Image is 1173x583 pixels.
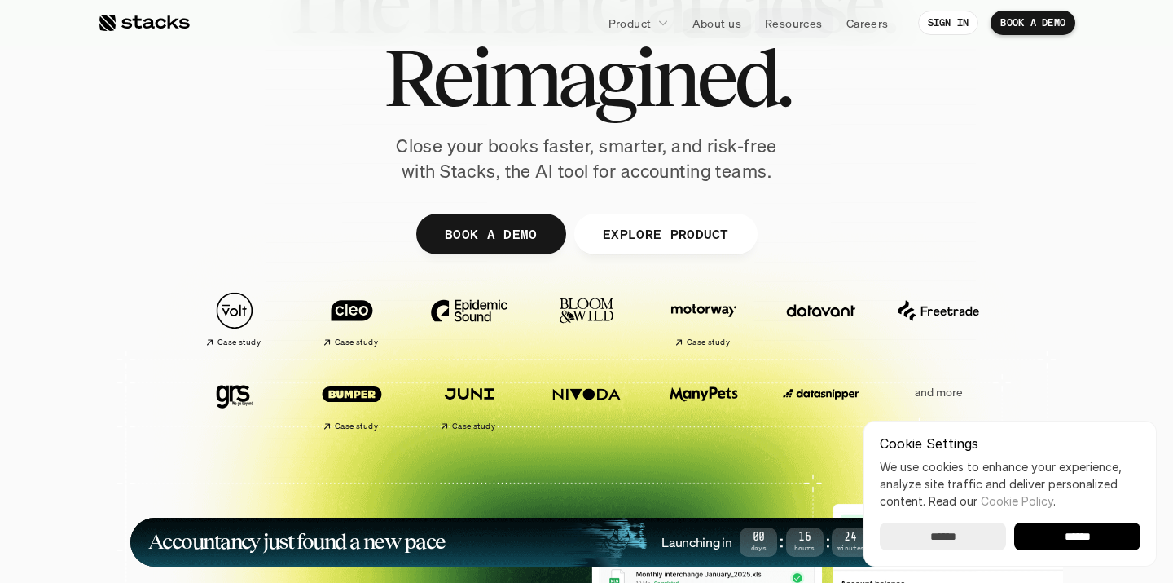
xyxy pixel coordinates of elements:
[786,533,824,542] span: 16
[846,15,889,32] p: Careers
[602,222,728,245] p: EXPLORE PRODUCT
[837,8,898,38] a: Careers
[192,378,264,389] a: Privacy Policy
[880,458,1140,510] p: We use cookies to enhance your experience, analyze site traffic and deliver personalized content.
[683,8,751,38] a: About us
[991,11,1075,35] a: BOOK A DEMO
[918,11,979,35] a: SIGN IN
[692,15,741,32] p: About us
[661,533,731,551] h4: Launching in
[419,367,520,438] a: Case study
[184,284,285,355] a: Case study
[765,15,823,32] p: Resources
[148,532,446,551] h1: Accountancy just found a new pace
[383,134,790,184] p: Close your books faster, smarter, and risk-free with Stacks, the AI tool for accounting teams.
[687,338,730,347] h2: Case study
[981,494,1053,508] a: Cookie Policy
[786,545,824,551] span: Hours
[335,338,378,347] h2: Case study
[740,533,777,542] span: 00
[416,214,566,254] a: BOOK A DEMO
[130,518,1043,567] a: Accountancy just found a new paceLaunching in00Days:16Hours:24Minutes:06SecondsLEARN MORE
[608,15,652,32] p: Product
[928,17,969,29] p: SIGN IN
[384,41,790,114] span: Reimagined.
[301,284,402,355] a: Case study
[755,8,833,38] a: Resources
[335,422,378,431] h2: Case study
[888,386,989,400] p: and more
[929,494,1056,508] span: Read our .
[1000,17,1065,29] p: BOOK A DEMO
[653,284,754,355] a: Case study
[445,222,538,245] p: BOOK A DEMO
[832,533,869,542] span: 24
[301,367,402,438] a: Case study
[217,338,261,347] h2: Case study
[777,532,785,551] strong: :
[824,532,832,551] strong: :
[573,214,757,254] a: EXPLORE PRODUCT
[832,545,869,551] span: Minutes
[452,422,495,431] h2: Case study
[880,437,1140,450] p: Cookie Settings
[740,545,777,551] span: Days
